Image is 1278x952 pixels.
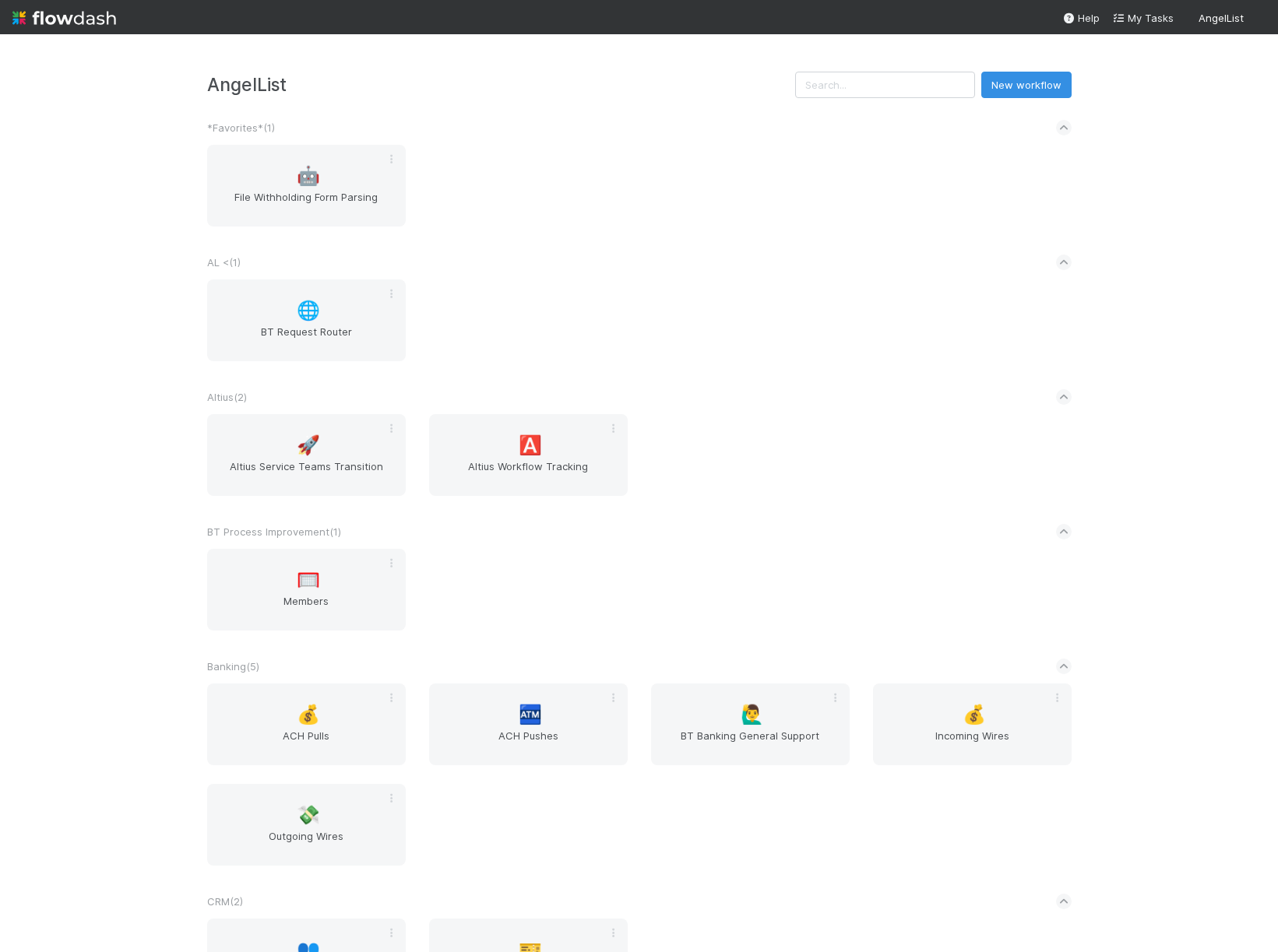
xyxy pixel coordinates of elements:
[207,549,406,631] a: 🥅Members
[297,704,320,725] span: 💰
[429,683,628,765] a: 🏧ACH Pushes
[519,435,542,455] span: 🅰️
[1112,12,1174,24] span: My Tasks
[963,704,986,725] span: 💰
[435,728,621,759] span: ACH Pushes
[12,5,116,31] img: logo-inverted-e16ddd16eac7371096b0.svg
[981,72,1072,98] button: New workflow
[1112,10,1174,26] a: My Tasks
[1062,10,1100,26] div: Help
[213,728,400,759] span: ACH Pulls
[207,784,406,866] a: 💸Outgoing Wires
[207,391,247,403] span: Altius ( 2 )
[1199,12,1244,24] span: AngelList
[207,660,259,673] span: Banking ( 5 )
[795,72,975,98] input: Search...
[651,683,850,765] a: 🙋‍♂️BT Banking General Support
[297,570,320,590] span: 🥅
[519,704,542,725] span: 🏧
[207,256,241,269] span: AL < ( 1 )
[213,458,400,490] span: Altius Service Teams Transition
[213,828,400,859] span: Outgoing Wires
[435,458,621,490] span: Altius Workflow Tracking
[297,435,320,455] span: 🚀
[879,728,1065,759] span: Incoming Wires
[213,324,400,355] span: BT Request Router
[1250,11,1266,26] img: avatar_ec94f6e9-05c5-4d36-a6c8-d0cea77c3c29.png
[207,279,406,361] a: 🌐BT Request Router
[207,121,275,134] span: *Favorites* ( 1 )
[657,728,843,759] span: BT Banking General Support
[873,683,1072,765] a: 💰Incoming Wires
[207,74,795,95] h3: AngelList
[207,895,243,908] span: CRM ( 2 )
[429,414,628,496] a: 🅰️Altius Workflow Tracking
[207,414,406,496] a: 🚀Altius Service Teams Transition
[213,593,400,624] span: Members
[207,683,406,765] a: 💰ACH Pulls
[741,704,764,725] span: 🙋‍♂️
[207,145,406,227] a: 🤖File Withholding Form Parsing
[297,300,320,321] span: 🌐
[213,189,400,220] span: File Withholding Form Parsing
[297,805,320,825] span: 💸
[297,166,320,186] span: 🤖
[207,525,341,538] span: BT Process Improvement ( 1 )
